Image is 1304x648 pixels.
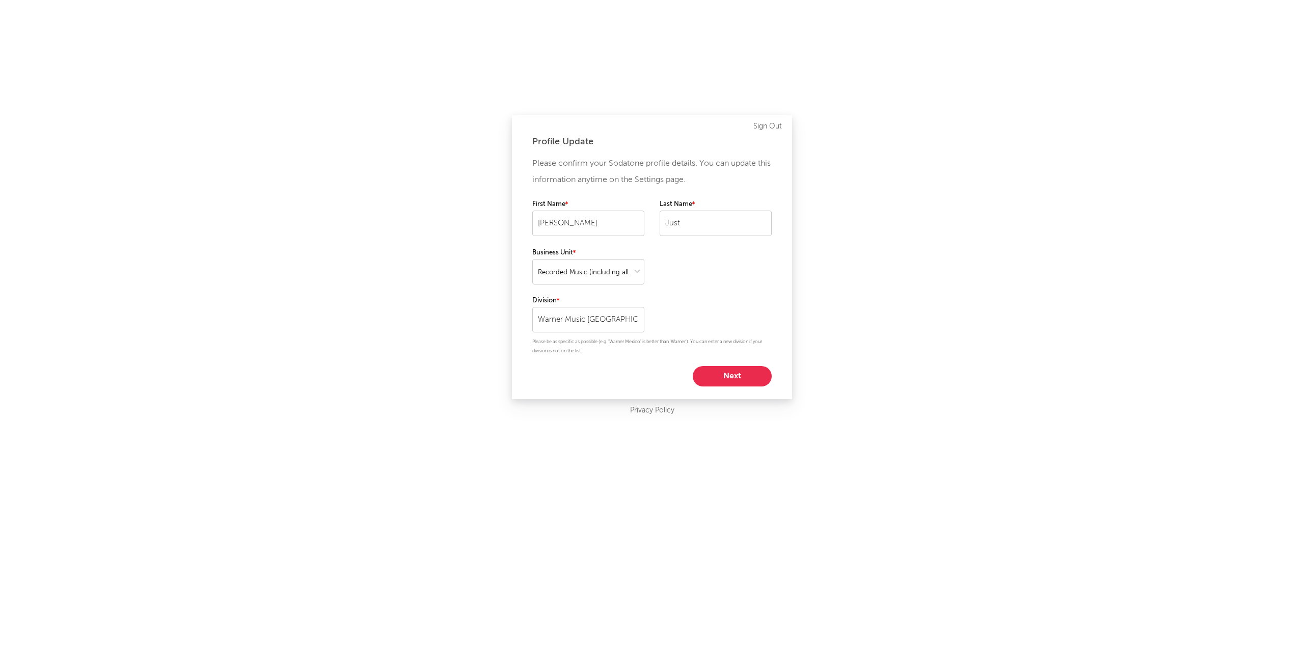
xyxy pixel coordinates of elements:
p: Please confirm your Sodatone profile details. You can update this information anytime on the Sett... [532,155,772,188]
input: Your first name [532,211,644,236]
button: Next [693,366,772,386]
label: Division [532,295,644,307]
label: Last Name [660,198,772,211]
div: Profile Update [532,136,772,148]
input: Your division [532,307,644,332]
a: Sign Out [753,120,782,133]
label: Business Unit [532,247,644,259]
p: Please be as specific as possible (e.g. 'Warner Mexico' is better than 'Warner'). You can enter a... [532,338,772,356]
label: First Name [532,198,644,211]
input: Your last name [660,211,772,236]
a: Privacy Policy [630,404,674,417]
